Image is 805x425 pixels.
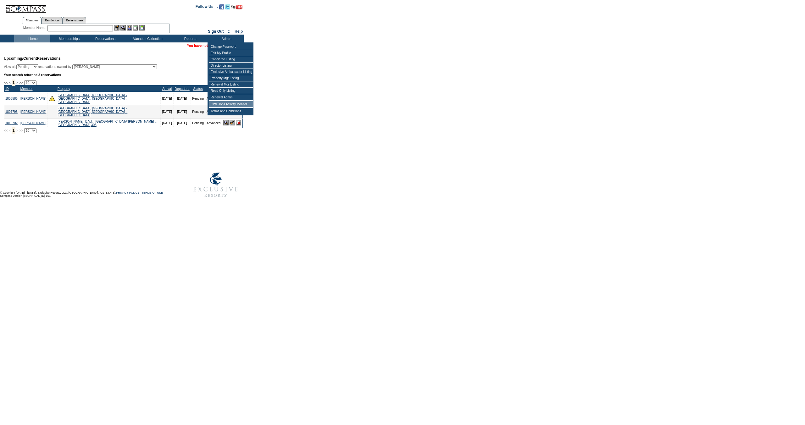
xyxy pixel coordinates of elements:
img: Exclusive Resorts [187,169,244,201]
img: Become our fan on Facebook [219,4,224,9]
a: Help [235,29,243,34]
span: You have not yet chosen a member. [187,44,244,47]
td: [DATE] [173,92,191,105]
a: [GEOGRAPHIC_DATA], [GEOGRAPHIC_DATA] - [GEOGRAPHIC_DATA], [GEOGRAPHIC_DATA] :: [GEOGRAPHIC_DATA] [58,93,127,104]
td: Reports [171,35,208,42]
td: Follow Us :: [196,4,218,11]
img: There are insufficient days and/or tokens to cover this reservation [49,96,55,101]
a: Become our fan on Facebook [219,6,224,10]
a: [PERSON_NAME], B.V.I. - [GEOGRAPHIC_DATA][PERSON_NAME] :: [GEOGRAPHIC_DATA] 303 [58,120,157,127]
a: Subscribe to our YouTube Channel [231,6,242,10]
span: > [16,81,18,85]
td: CWL Jobs Activity Monitor [209,101,253,108]
a: Residences [42,17,63,24]
a: [GEOGRAPHIC_DATA], [GEOGRAPHIC_DATA] - [GEOGRAPHIC_DATA], [GEOGRAPHIC_DATA] :: [GEOGRAPHIC_DATA] [58,107,127,117]
td: Reservations [86,35,123,42]
span: 1 [12,80,16,86]
td: [DATE] [173,118,191,128]
td: Vacation Collection [123,35,171,42]
img: Follow us on Twitter [225,4,230,9]
a: ID [5,87,9,91]
td: [DATE] [161,118,173,128]
td: Advanced [205,118,222,128]
td: Advanced [205,92,222,105]
td: Home [14,35,50,42]
td: [DATE] [161,105,173,118]
td: Admin [208,35,244,42]
td: Read Only Listing [209,88,253,94]
div: Member Name: [23,25,47,30]
span: >> [19,81,23,85]
span: << [4,81,8,85]
td: Pending [191,92,205,105]
a: [PERSON_NAME] [20,97,46,100]
a: 1808586 [5,97,18,100]
img: Subscribe to our YouTube Channel [231,5,242,9]
a: Follow us on Twitter [225,6,230,10]
a: 1810702 [5,121,18,125]
img: View Reservation [223,120,229,125]
td: Renewal Admin [209,94,253,101]
td: Edit My Profile [209,50,253,56]
img: Cancel Reservation [236,120,241,125]
a: TERMS OF USE [142,191,163,194]
td: [DATE] [173,105,191,118]
td: Pending [191,105,205,118]
img: b_edit.gif [114,25,119,30]
td: Property Mgr Listing [209,75,253,81]
span: :: [228,29,230,34]
a: Members [23,17,42,24]
a: [PERSON_NAME] [20,121,46,125]
a: Status [193,87,203,91]
img: Impersonate [127,25,132,30]
img: Reservations [133,25,138,30]
td: Advanced [205,105,222,118]
span: 1 [12,127,16,134]
a: [PERSON_NAME] [20,110,46,113]
img: Confirm Reservation [230,120,235,125]
a: Member [20,87,32,91]
a: Reservations [63,17,86,24]
a: PRIVACY POLICY [116,191,139,194]
a: 1807795 [5,110,18,113]
div: View all: reservations owned by: [4,64,160,69]
div: Your search returned 3 reservations [4,73,243,77]
td: Concierge Listing [209,56,253,63]
span: >> [19,129,23,132]
td: Exclusive Ambassador Listing [209,69,253,75]
td: [DATE] [161,92,173,105]
td: Terms and Conditions [209,108,253,114]
span: Upcoming/Current [4,56,37,61]
td: Pending [191,118,205,128]
span: < [8,129,10,132]
td: Director Listing [209,63,253,69]
span: Reservations [4,56,61,61]
span: < [8,81,10,85]
td: Renewal Mgr Listing [209,81,253,88]
img: b_calculator.gif [139,25,145,30]
a: Arrival [162,87,172,91]
td: Memberships [50,35,86,42]
span: > [16,129,18,132]
td: Change Password [209,44,253,50]
img: View [120,25,126,30]
a: Property [58,87,70,91]
a: Sign Out [208,29,224,34]
a: Departure [175,87,189,91]
span: << [4,129,8,132]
